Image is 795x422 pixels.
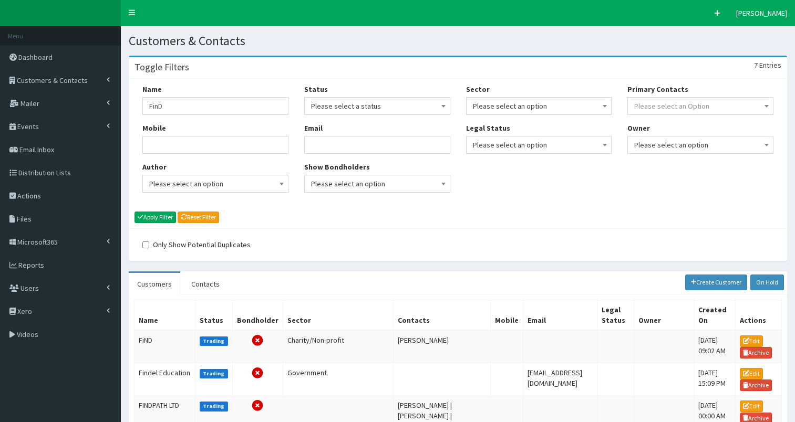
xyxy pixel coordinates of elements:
span: Please select an option [627,136,773,154]
td: Government [283,363,394,396]
span: Please select an option [149,176,282,191]
span: Entries [759,60,781,70]
span: Please select an option [142,175,288,193]
th: Status [195,300,233,330]
h3: Toggle Filters [135,62,189,72]
a: Archive [740,379,772,391]
span: Files [17,214,32,224]
th: Actions [735,300,781,330]
label: Trading [200,336,228,346]
span: Videos [17,330,38,339]
span: Mailer [20,99,39,108]
span: Distribution Lists [18,168,71,177]
td: [DATE] 09:02 AM [694,330,735,363]
label: Email [304,123,323,133]
span: Email Inbox [19,145,54,154]
label: Author [142,162,167,172]
td: Findel Education [135,363,195,396]
a: Customers [129,273,180,295]
span: Events [17,122,39,131]
span: Please select an option [311,176,443,191]
span: Please select an option [634,138,767,152]
span: Dashboard [18,52,53,62]
label: Status [304,84,328,94]
span: Users [20,283,39,293]
td: FiND [135,330,195,363]
a: Contacts [183,273,228,295]
th: Sector [283,300,394,330]
a: Archive [740,347,772,358]
label: Show Bondholders [304,162,370,172]
span: 7 [754,60,758,70]
th: Owner [634,300,694,330]
span: Actions [17,191,41,201]
span: Please select an Option [634,101,709,111]
td: [PERSON_NAME] [394,330,491,363]
label: Sector [466,84,490,94]
input: Only Show Potential Duplicates [142,241,149,248]
label: Owner [627,123,650,133]
th: Contacts [394,300,491,330]
label: Only Show Potential Duplicates [142,239,251,250]
a: Edit [740,335,763,347]
button: Apply Filter [135,212,176,223]
span: Microsoft365 [17,237,58,247]
th: Email [523,300,597,330]
th: Mobile [491,300,523,330]
label: Mobile [142,123,166,133]
span: Please select a status [304,97,450,115]
span: Please select a status [311,99,443,113]
th: Legal Status [597,300,634,330]
span: Please select an option [304,175,450,193]
td: [DATE] 15:09 PM [694,363,735,396]
th: Created On [694,300,735,330]
a: Edit [740,368,763,379]
span: Please select an option [466,136,612,154]
a: Create Customer [685,275,748,290]
span: Please select an option [473,99,605,113]
span: Reports [18,260,44,270]
a: On Hold [750,275,784,290]
span: Customers & Contacts [17,76,88,85]
td: [EMAIL_ADDRESS][DOMAIN_NAME] [523,363,597,396]
span: Please select an option [466,97,612,115]
label: Legal Status [466,123,510,133]
span: Xero [17,307,32,316]
h1: Customers & Contacts [129,34,787,48]
label: Primary Contacts [627,84,688,94]
span: [PERSON_NAME] [736,8,787,18]
a: Reset Filter [178,212,219,223]
a: Edit [740,400,763,412]
td: Charity/Non-profit [283,330,394,363]
th: Bondholder [232,300,283,330]
label: Name [142,84,162,94]
label: Trading [200,369,228,378]
span: Please select an option [473,138,605,152]
th: Name [135,300,195,330]
label: Trading [200,402,228,411]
